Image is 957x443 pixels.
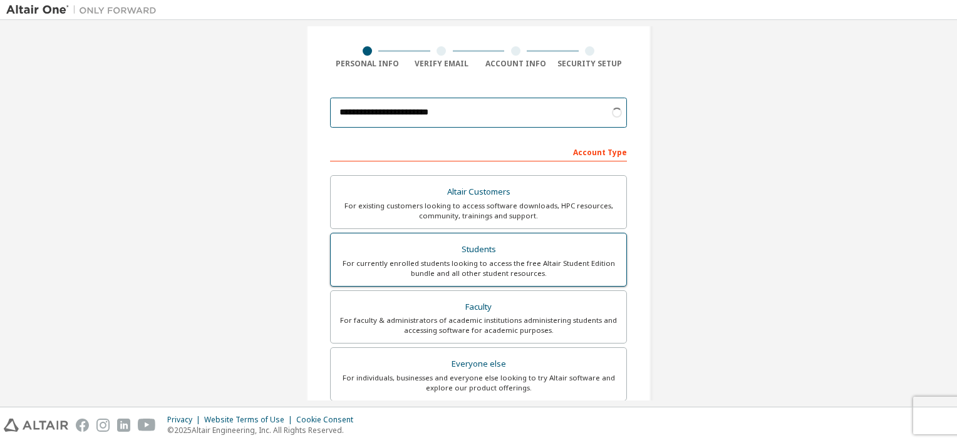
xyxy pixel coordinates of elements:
[338,315,619,335] div: For faculty & administrators of academic institutions administering students and accessing softwa...
[338,258,619,278] div: For currently enrolled students looking to access the free Altair Student Edition bundle and all ...
[405,59,479,69] div: Verify Email
[96,419,110,432] img: instagram.svg
[6,4,163,16] img: Altair One
[338,298,619,316] div: Faculty
[338,355,619,373] div: Everyone else
[338,201,619,221] div: For existing customers looking to access software downloads, HPC resources, community, trainings ...
[338,183,619,201] div: Altair Customers
[338,241,619,258] div: Students
[4,419,68,432] img: altair_logo.svg
[117,419,130,432] img: linkedin.svg
[338,373,619,393] div: For individuals, businesses and everyone else looking to try Altair software and explore our prod...
[204,415,296,425] div: Website Terms of Use
[330,141,627,161] div: Account Type
[296,415,361,425] div: Cookie Consent
[479,59,553,69] div: Account Info
[76,419,89,432] img: facebook.svg
[167,425,361,435] p: © 2025 Altair Engineering, Inc. All Rights Reserved.
[138,419,156,432] img: youtube.svg
[330,59,405,69] div: Personal Info
[553,59,628,69] div: Security Setup
[167,415,204,425] div: Privacy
